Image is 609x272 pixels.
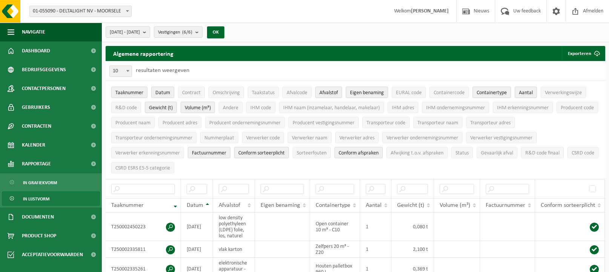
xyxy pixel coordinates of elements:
span: Volume (m³) [185,105,211,111]
button: Producent codeProducent code: Activate to sort [557,102,598,113]
button: Verwerker erkenningsnummerVerwerker erkenningsnummer: Activate to sort [111,147,184,158]
span: Verwerker vestigingsnummer [470,135,532,141]
button: Verwerker codeVerwerker code: Activate to sort [242,132,284,143]
td: low density polyethyleen (LDPE) folie, los, naturel [213,212,255,241]
button: OK [207,26,224,38]
button: AfvalcodeAfvalcode: Activate to sort [282,87,311,98]
button: Verwerker adresVerwerker adres: Activate to sort [335,132,379,143]
span: 10 [110,66,132,76]
button: Volume (m³)Volume (m³): Activate to sort [181,102,215,113]
button: Producent ondernemingsnummerProducent ondernemingsnummer: Activate to sort [205,117,285,128]
span: Verwerker naam [292,135,327,141]
td: [DATE] [181,212,213,241]
button: Verwerker vestigingsnummerVerwerker vestigingsnummer: Activate to sort [466,132,537,143]
h2: Algemene rapportering [106,46,181,61]
button: Transporteur codeTransporteur code: Activate to sort [362,117,410,128]
td: 1 [360,212,391,241]
span: Containertype [316,202,350,208]
span: Conform afspraken [339,150,379,156]
iframe: chat widget [4,255,126,272]
span: Producent ondernemingsnummer [209,120,281,126]
span: 01-055090 - DELTALIGHT NV - MOORSELE [30,6,131,17]
span: Producent naam [115,120,150,126]
span: Conform sorteerplicht [238,150,285,156]
span: Vestigingen [158,27,192,38]
span: Aantal [366,202,382,208]
button: CSRD ESRS E5-5 categorieCSRD ESRS E5-5 categorie: Activate to sort [111,162,174,173]
span: Taaknummer [111,202,144,208]
span: CSRD code [572,150,594,156]
button: AndereAndere: Activate to sort [219,102,242,113]
button: R&D code finaalR&amp;D code finaal: Activate to sort [521,147,564,158]
span: Afvalstof [219,202,240,208]
span: Producent vestigingsnummer [293,120,354,126]
span: Navigatie [22,23,45,41]
span: Volume (m³) [440,202,470,208]
span: Verwerker adres [339,135,374,141]
button: Gevaarlijk afval : Activate to sort [477,147,517,158]
td: 0,080 t [391,212,434,241]
span: Afvalstof [319,90,338,96]
span: Transporteur naam [417,120,458,126]
span: Verwerker code [246,135,280,141]
span: IHM code [250,105,271,111]
span: Containertype [477,90,507,96]
span: Contactpersonen [22,79,66,98]
span: Containercode [434,90,465,96]
span: Kalender [22,136,45,154]
button: OmschrijvingOmschrijving: Activate to sort [209,87,244,98]
span: CSRD ESRS E5-5 categorie [115,165,170,171]
span: Eigen benaming [350,90,384,96]
button: SorteerfoutenSorteerfouten: Activate to sort [293,147,331,158]
span: IHM naam (inzamelaar, handelaar, makelaar) [283,105,380,111]
span: 10 [109,66,132,77]
span: Datum [187,202,203,208]
span: Conform sorteerplicht [541,202,595,208]
span: Andere [223,105,238,111]
span: Rapportage [22,154,51,173]
button: Producent vestigingsnummerProducent vestigingsnummer: Activate to sort [288,117,359,128]
span: Bedrijfsgegevens [22,60,66,79]
button: IHM ondernemingsnummerIHM ondernemingsnummer: Activate to sort [422,102,489,113]
span: Taaknummer [115,90,143,96]
span: Product Shop [22,226,56,245]
span: Acceptatievoorwaarden [22,245,83,264]
span: Taakstatus [252,90,275,96]
span: In lijstvorm [23,192,49,206]
button: Transporteur adresTransporteur adres: Activate to sort [466,117,515,128]
a: In grafiekvorm [2,175,100,189]
span: [DATE] - [DATE] [110,27,140,38]
span: Sorteerfouten [297,150,327,156]
button: Gewicht (t)Gewicht (t): Activate to sort [145,102,177,113]
span: Transporteur ondernemingsnummer [115,135,192,141]
span: In grafiekvorm [23,176,57,190]
span: Afwijking t.o.v. afspraken [391,150,443,156]
button: ContainertypeContainertype: Activate to sort [472,87,511,98]
button: Verwerker ondernemingsnummerVerwerker ondernemingsnummer: Activate to sort [382,132,462,143]
button: Producent adresProducent adres: Activate to sort [158,117,201,128]
button: Conform afspraken : Activate to sort [334,147,383,158]
span: Omschrijving [213,90,240,96]
button: Producent naamProducent naam: Activate to sort [111,117,155,128]
span: IHM ondernemingsnummer [426,105,485,111]
span: Factuurnummer [192,150,226,156]
button: DatumDatum: Activate to sort [151,87,174,98]
td: [DATE] [181,241,213,258]
button: Eigen benamingEigen benaming: Activate to sort [346,87,388,98]
span: EURAL code [396,90,422,96]
button: Exporteren [562,46,604,61]
span: Verwerkingswijze [545,90,582,96]
td: 2,100 t [391,241,434,258]
span: IHM erkenningsnummer [497,105,549,111]
button: [DATE] - [DATE] [106,26,150,38]
button: R&D codeR&amp;D code: Activate to sort [111,102,141,113]
button: AfvalstofAfvalstof: Activate to sort [315,87,342,98]
span: Gebruikers [22,98,50,117]
span: Afvalcode [287,90,307,96]
button: IHM erkenningsnummerIHM erkenningsnummer: Activate to sort [493,102,553,113]
button: TaaknummerTaaknummer: Activate to remove sorting [111,87,147,98]
a: In lijstvorm [2,191,100,206]
button: Afwijking t.o.v. afsprakenAfwijking t.o.v. afspraken: Activate to sort [387,147,448,158]
span: Nummerplaat [204,135,234,141]
span: R&D code finaal [525,150,560,156]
